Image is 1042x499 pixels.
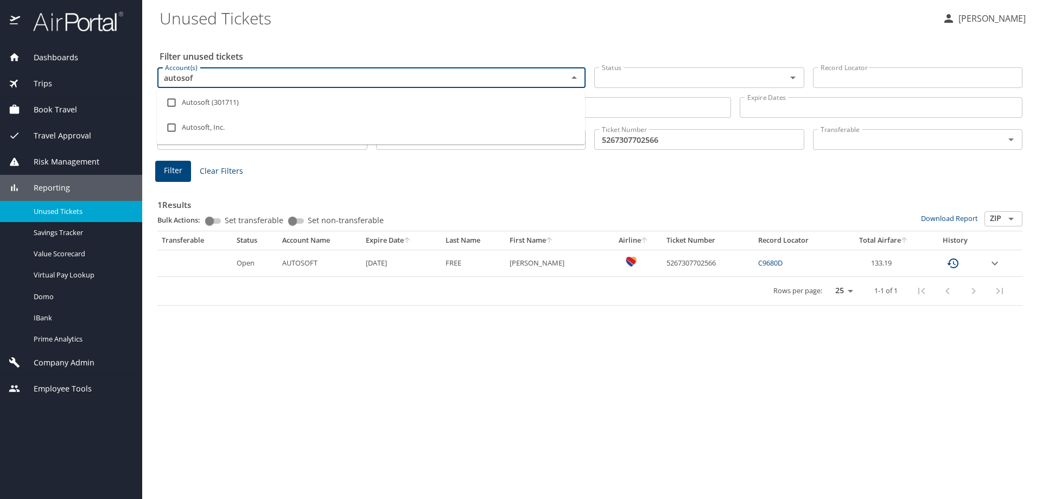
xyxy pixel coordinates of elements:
p: [PERSON_NAME] [955,12,1026,25]
td: [PERSON_NAME] [505,250,605,276]
span: Virtual Pay Lookup [34,270,129,280]
div: Transferable [162,236,228,245]
span: Value Scorecard [34,249,129,259]
th: Last Name [441,231,505,250]
img: airportal-logo.png [21,11,123,32]
button: Clear Filters [195,161,247,181]
img: icon-airportal.png [10,11,21,32]
th: History [926,231,984,250]
img: Southwest Airlines [626,256,637,267]
button: [PERSON_NAME] [938,9,1030,28]
a: C9680D [758,258,783,268]
a: Download Report [921,213,978,223]
li: Autosoft, Inc. [157,115,585,140]
button: Close [567,70,582,85]
button: Open [785,70,800,85]
span: Prime Analytics [34,334,129,344]
td: Open [232,250,278,276]
span: Domo [34,292,129,302]
button: Open [1003,132,1019,147]
th: Record Locator [754,231,841,250]
span: Filter [164,164,182,178]
span: Risk Management [20,156,99,168]
span: Set transferable [225,217,283,224]
span: IBank [34,313,129,323]
li: Autosoft (301711) [157,90,585,115]
select: rows per page [827,283,857,299]
span: Company Admin [20,357,94,369]
th: Status [232,231,278,250]
span: Book Travel [20,104,77,116]
th: Expire Date [361,231,441,250]
span: Savings Tracker [34,228,129,238]
span: Set non-transferable [308,217,384,224]
h1: Unused Tickets [160,1,933,35]
table: custom pagination table [157,231,1022,306]
span: Dashboards [20,52,78,64]
button: sort [901,237,908,244]
th: Airline [605,231,662,250]
th: Account Name [278,231,361,250]
th: Total Airfare [841,231,927,250]
span: Travel Approval [20,130,91,142]
button: expand row [988,257,1001,270]
button: Filter [155,161,191,182]
td: 133.19 [841,250,927,276]
button: sort [546,237,554,244]
span: Trips [20,78,52,90]
span: Employee Tools [20,383,92,395]
p: Rows per page: [773,287,822,294]
p: 1-1 of 1 [874,287,898,294]
td: 5267307702566 [662,250,754,276]
span: Reporting [20,182,70,194]
button: Open [1003,211,1019,226]
td: FREE [441,250,505,276]
span: Unused Tickets [34,206,129,217]
td: [DATE] [361,250,441,276]
td: AUTOSOFT [278,250,361,276]
button: sort [404,237,411,244]
th: First Name [505,231,605,250]
h3: 1 Results [157,192,1022,211]
p: Bulk Actions: [157,215,209,225]
th: Ticket Number [662,231,754,250]
button: sort [641,237,649,244]
span: Clear Filters [200,165,243,178]
h2: Filter unused tickets [160,48,1025,65]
